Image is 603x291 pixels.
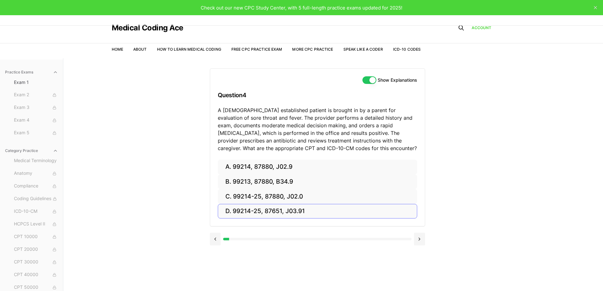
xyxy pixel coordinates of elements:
a: About [133,47,147,52]
button: CPT 40000 [11,270,60,280]
span: Medical Terminology [14,157,58,164]
a: Speak Like a Coder [343,47,383,52]
button: Medical Terminology [11,156,60,166]
span: Exam 5 [14,130,58,136]
button: Practice Exams [3,67,60,77]
button: Exam 3 [11,103,60,113]
button: Exam 5 [11,128,60,138]
span: CPT 30000 [14,259,58,266]
button: Exam 1 [11,77,60,87]
a: How to Learn Medical Coding [157,47,221,52]
button: D. 99214-25, 87651, J03.91 [218,204,417,219]
button: ICD-10-CM [11,206,60,217]
button: CPT 20000 [11,244,60,255]
button: C. 99214-25, 87880, J02.0 [218,189,417,204]
span: Anatomy [14,170,58,177]
span: Exam 3 [14,104,58,111]
button: CPT 10000 [11,232,60,242]
button: Exam 4 [11,115,60,125]
p: A [DEMOGRAPHIC_DATA] established patient is brought in by a parent for evaluation of sore throat ... [218,106,417,152]
span: Check out our new CPC Study Center, with 5 full-length practice exams updated for 2025! [201,5,402,11]
button: Compliance [11,181,60,191]
button: Anatomy [11,168,60,179]
span: CPT 40000 [14,271,58,278]
button: close [590,3,600,13]
a: Home [112,47,123,52]
button: HCPCS Level II [11,219,60,229]
span: CPT 20000 [14,246,58,253]
a: More CPC Practice [292,47,333,52]
button: A. 99214, 87880, J02.9 [218,160,417,174]
span: Coding Guidelines [14,195,58,202]
a: Free CPC Practice Exam [231,47,282,52]
a: Medical Coding Ace [112,24,183,32]
button: Coding Guidelines [11,194,60,204]
button: CPT 30000 [11,257,60,267]
span: CPT 10000 [14,233,58,240]
h3: Question 4 [218,86,417,104]
a: ICD-10 Codes [393,47,421,52]
span: CPT 50000 [14,284,58,291]
span: Exam 4 [14,117,58,124]
a: Account [472,25,492,31]
span: Compliance [14,183,58,190]
button: B. 99213, 87880, B34.9 [218,174,417,189]
span: Exam 1 [14,79,58,85]
label: Show Explanations [378,78,417,82]
button: Exam 2 [11,90,60,100]
button: Category Practice [3,146,60,156]
span: ICD-10-CM [14,208,58,215]
span: HCPCS Level II [14,221,58,228]
span: Exam 2 [14,92,58,98]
